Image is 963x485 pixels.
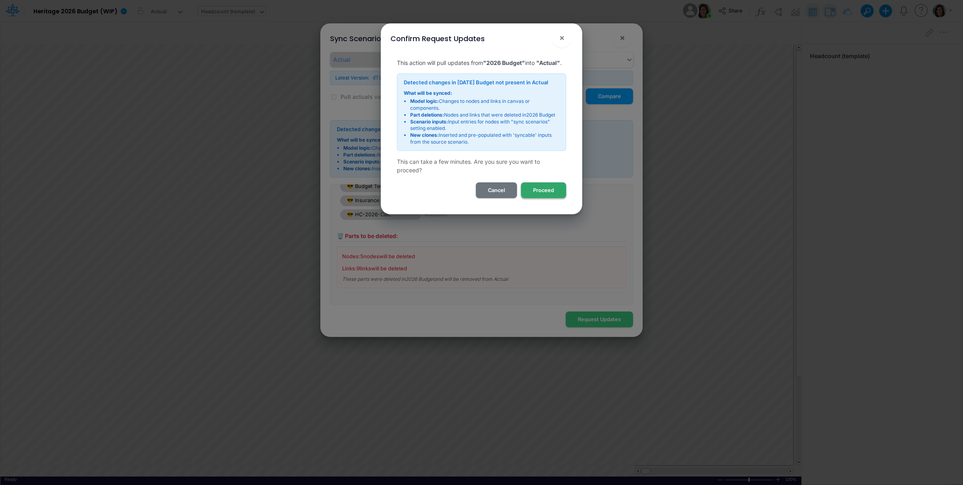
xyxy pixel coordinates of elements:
[483,59,525,66] strong: " 2026 Budget "
[410,112,444,118] strong: Part deletions:
[410,119,559,132] li: Input entries for nodes with "sync scenarios" setting enabled.
[404,79,548,86] span: Detected changes in [DATE] Budget not present in Actual
[476,182,517,198] button: Cancel
[404,90,452,96] strong: What will be synced:
[410,132,559,146] li: Inserted and pre-populated with 'syncable' inputs from the source scenario.
[521,182,566,198] button: Proceed
[410,98,559,112] li: Changes to nodes and links in canvas or components.
[410,112,559,119] li: Nodes and links that were deleted in 2026 Budget
[552,28,571,48] button: Close
[559,33,565,42] span: ×
[397,59,566,67] p: This action will pull updates from into .
[390,33,485,44] div: Confirm Request Updates
[410,119,448,125] strong: Scenario inputs:
[397,157,566,174] p: This can take a few minutes. Are you sure you want to proceed?
[410,132,439,138] strong: New clones:
[536,59,560,66] strong: " Actual "
[410,98,439,104] strong: Model logic:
